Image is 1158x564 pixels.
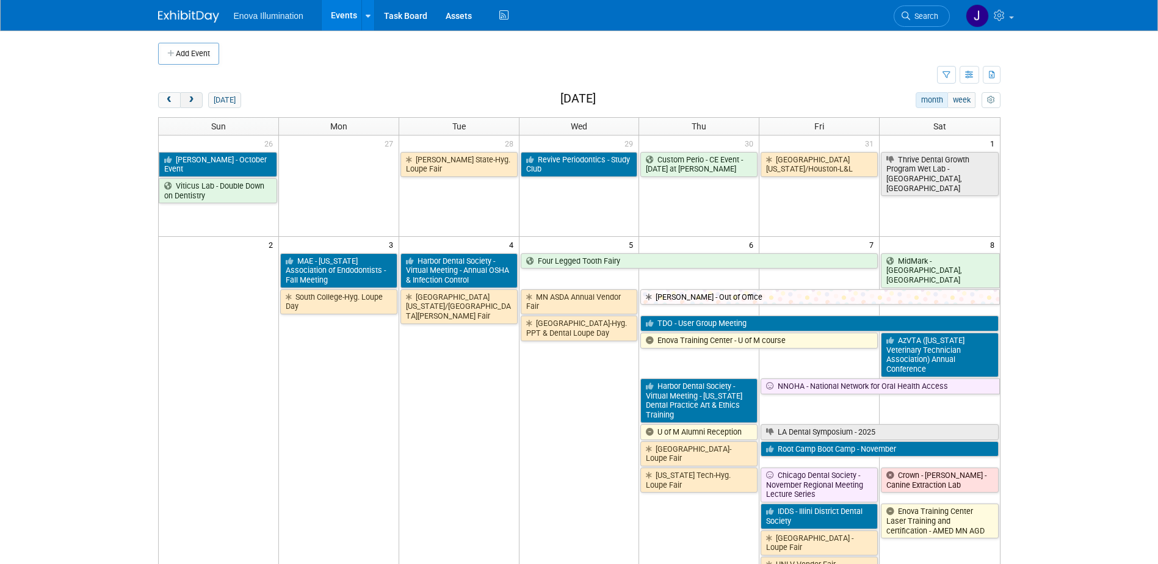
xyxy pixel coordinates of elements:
span: Enova Illumination [234,11,303,21]
a: MN ASDA Annual Vendor Fair [521,289,638,314]
a: Four Legged Tooth Fairy [521,253,878,269]
a: Harbor Dental Society - Virtual Meeting - [US_STATE] Dental Practice Art & Ethics Training [640,378,758,423]
span: Thu [692,121,706,131]
span: Tue [452,121,466,131]
a: [US_STATE] Tech-Hyg. Loupe Fair [640,468,758,493]
span: Fri [814,121,824,131]
a: Harbor Dental Society - Virtual Meeting - Annual OSHA & Infection Control [400,253,518,288]
a: Custom Perio - CE Event - [DATE] at [PERSON_NAME] [640,152,758,177]
a: Viticus Lab - Double Down on Dentistry [159,178,277,203]
a: LA Dental Symposium - 2025 [761,424,998,440]
a: [GEOGRAPHIC_DATA] - Loupe Fair [761,530,878,555]
span: Sat [933,121,946,131]
span: Search [910,12,938,21]
a: Enova Training Center Laser Training and certification - AMED MN AGD [881,504,998,538]
a: [GEOGRAPHIC_DATA][US_STATE]/Houston-L&L [761,152,878,177]
a: [GEOGRAPHIC_DATA]-Hyg. PPT & Dental Loupe Day [521,316,638,341]
button: Add Event [158,43,219,65]
a: IDDS - Illini District Dental Society [761,504,878,529]
a: [GEOGRAPHIC_DATA][US_STATE]/[GEOGRAPHIC_DATA][PERSON_NAME] Fair [400,289,518,324]
span: Mon [330,121,347,131]
span: 2 [267,237,278,252]
a: AzVTA ([US_STATE] Veterinary Technician Association) Annual Conference [881,333,998,377]
a: NNOHA - National Network for Oral Health Access [761,378,999,394]
i: Personalize Calendar [987,96,995,104]
a: [PERSON_NAME] State-Hyg. Loupe Fair [400,152,518,177]
span: 30 [744,136,759,151]
span: 28 [504,136,519,151]
span: 7 [868,237,879,252]
button: myCustomButton [982,92,1000,108]
a: Chicago Dental Society - November Regional Meeting Lecture Series [761,468,878,502]
a: Crown - [PERSON_NAME] - Canine Extraction Lab [881,468,998,493]
span: 26 [263,136,278,151]
span: Wed [571,121,587,131]
a: Revive Periodontics - Study Club [521,152,638,177]
a: [PERSON_NAME] - October Event [159,152,277,177]
button: week [947,92,975,108]
button: [DATE] [208,92,241,108]
img: Janelle Tlusty [966,4,989,27]
a: MidMark - [GEOGRAPHIC_DATA], [GEOGRAPHIC_DATA] [881,253,999,288]
a: MAE - [US_STATE] Association of Endodontists - Fall Meeting [280,253,397,288]
span: 4 [508,237,519,252]
a: TDO - User Group Meeting [640,316,998,331]
button: prev [158,92,181,108]
span: 27 [383,136,399,151]
button: month [916,92,948,108]
a: Thrive Dental Growth Program Wet Lab - [GEOGRAPHIC_DATA], [GEOGRAPHIC_DATA] [881,152,998,197]
a: South College-Hyg. Loupe Day [280,289,397,314]
a: Search [894,5,950,27]
span: 5 [628,237,639,252]
span: 3 [388,237,399,252]
a: [GEOGRAPHIC_DATA]- Loupe Fair [640,441,758,466]
a: U of M Alumni Reception [640,424,758,440]
a: Root Camp Boot Camp - November [761,441,998,457]
span: 6 [748,237,759,252]
span: 1 [989,136,1000,151]
span: 31 [864,136,879,151]
a: [PERSON_NAME] - Out of Office [640,289,999,305]
img: ExhibitDay [158,10,219,23]
span: Sun [211,121,226,131]
span: 8 [989,237,1000,252]
a: Enova Training Center - U of M course [640,333,878,349]
h2: [DATE] [560,92,596,106]
span: 29 [623,136,639,151]
button: next [180,92,203,108]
